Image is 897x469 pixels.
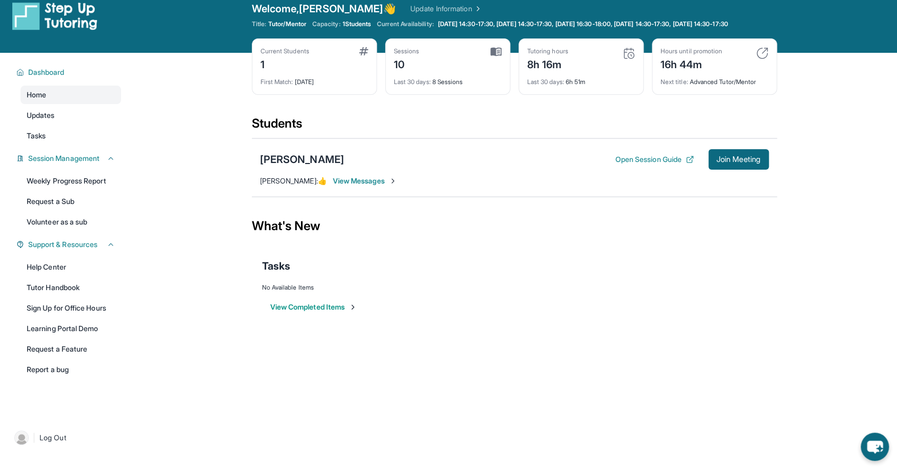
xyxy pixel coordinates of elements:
a: Tasks [21,127,121,145]
img: Chevron Right [472,4,482,14]
span: First Match : [261,78,293,86]
div: 1 [261,55,309,72]
img: logo [12,2,97,30]
a: Help Center [21,258,121,276]
button: View Completed Items [270,302,357,312]
span: 👍 [318,176,327,185]
a: Volunteer as a sub [21,213,121,231]
img: card [359,47,368,55]
span: Session Management [28,153,99,164]
span: [PERSON_NAME] : [260,176,318,185]
span: 1 Students [342,20,371,28]
button: Open Session Guide [615,154,693,165]
a: Updates [21,106,121,125]
div: Tutoring hours [527,47,568,55]
span: Capacity: [312,20,341,28]
div: 8h 16m [527,55,568,72]
span: Support & Resources [28,239,97,250]
img: card [490,47,502,56]
div: No Available Items [262,283,767,292]
span: Join Meeting [716,156,761,162]
div: 8 Sessions [394,72,502,86]
span: View Messages [333,176,397,186]
div: Current Students [261,47,309,55]
span: [DATE] 14:30-17:30, [DATE] 14:30-17:30, [DATE] 16:30-18:00, [DATE] 14:30-17:30, [DATE] 14:30-17:30 [438,20,728,28]
div: Students [252,115,777,138]
a: Learning Portal Demo [21,319,121,338]
div: 16h 44m [661,55,722,72]
a: Request a Sub [21,192,121,211]
span: Last 30 days : [394,78,431,86]
span: Updates [27,110,55,120]
a: Home [21,86,121,104]
div: Sessions [394,47,420,55]
button: Session Management [24,153,115,164]
span: Dashboard [28,67,65,77]
span: | [33,432,35,444]
a: Request a Feature [21,340,121,358]
div: 10 [394,55,420,72]
div: What's New [252,203,777,249]
a: |Log Out [10,426,121,449]
button: Join Meeting [708,149,769,170]
div: Hours until promotion [661,47,722,55]
div: [DATE] [261,72,368,86]
div: Advanced Tutor/Mentor [661,72,768,86]
a: Sign Up for Office Hours [21,299,121,317]
button: Support & Resources [24,239,115,250]
div: [PERSON_NAME] [260,152,344,167]
a: Report a bug [21,360,121,379]
a: Tutor Handbook [21,278,121,297]
span: Tasks [27,131,46,141]
div: 6h 51m [527,72,635,86]
a: Weekly Progress Report [21,172,121,190]
span: Current Availability: [377,20,433,28]
span: Tasks [262,259,290,273]
button: Dashboard [24,67,115,77]
span: Home [27,90,46,100]
span: Next title : [661,78,688,86]
span: Welcome, [PERSON_NAME] 👋 [252,2,396,16]
span: Tutor/Mentor [268,20,306,28]
span: Log Out [39,433,66,443]
img: user-img [14,431,29,445]
span: Title: [252,20,266,28]
a: Update Information [410,4,482,14]
button: chat-button [861,433,889,461]
img: Chevron-Right [389,177,397,185]
img: card [623,47,635,59]
img: card [756,47,768,59]
span: Last 30 days : [527,78,564,86]
a: [DATE] 14:30-17:30, [DATE] 14:30-17:30, [DATE] 16:30-18:00, [DATE] 14:30-17:30, [DATE] 14:30-17:30 [436,20,730,28]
